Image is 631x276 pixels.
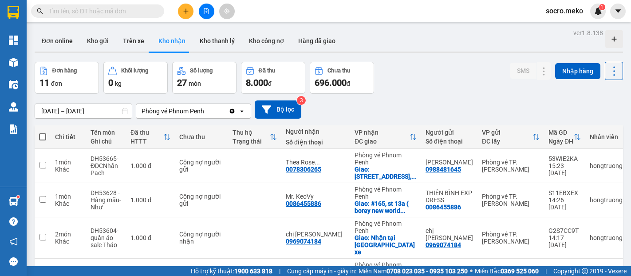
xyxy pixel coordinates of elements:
div: 1.000 đ [130,234,170,241]
div: Chưa thu [327,68,350,74]
div: 0086455886 [286,200,321,207]
div: 53WIE2KA [548,155,581,162]
div: Người gửi [426,129,473,136]
span: caret-down [614,7,622,15]
div: Phòng vé TP. [PERSON_NAME] [482,193,540,207]
div: 1.000 đ [130,196,170,204]
th: Toggle SortBy [350,125,421,149]
div: DH53628 - Hàng mẫu-Như [91,189,122,211]
strong: 1900 633 818 [234,268,272,275]
div: 1 món [55,159,82,166]
span: | [279,266,280,276]
div: Giao: #165, st 13a ( borey new world 2) national road 3, ppenh [355,200,417,214]
button: Chưa thu696.000đ [310,62,374,94]
div: Thu hộ [233,129,270,136]
th: Toggle SortBy [477,125,544,149]
button: Đơn hàng11đơn [35,62,99,94]
div: G2S7CC9T [548,227,581,234]
img: dashboard-icon [9,36,18,45]
button: aim [219,4,235,19]
div: 0969074184 [286,238,321,245]
div: Ngày ĐH [548,138,574,145]
span: socro.meko [539,5,590,16]
div: Trạng thái [233,138,270,145]
div: 9Q5I74YL [548,265,581,272]
sup: 1 [599,4,605,10]
div: Số điện thoại [426,138,473,145]
div: Mr. KeoVy [286,193,346,200]
div: ver 1.8.138 [573,28,603,38]
div: Khác [55,166,82,173]
div: Đã thu [130,129,163,136]
img: logo-vxr [8,6,19,19]
span: Miền Nam [359,266,468,276]
span: question-circle [9,217,18,226]
span: search [37,8,43,14]
span: plus [183,8,189,14]
div: ĐC giao [355,138,410,145]
img: icon-new-feature [594,7,602,15]
span: đơn [51,80,62,87]
img: warehouse-icon [9,58,18,67]
div: Số lượng [190,68,213,74]
button: Đã thu8.000đ [241,62,305,94]
div: 1.000 đ [130,162,170,169]
button: file-add [199,4,214,19]
div: Số điện thoại [286,139,346,146]
span: copyright [582,268,588,274]
div: 15:23 [DATE] [548,162,581,176]
div: 0086455886 [426,204,461,211]
div: Công nợ người gửi [179,193,224,207]
span: Miền Bắc [475,266,539,276]
div: Công nợ người gửi [179,159,224,173]
button: Kho nhận [151,30,193,52]
button: Trên xe [116,30,151,52]
button: plus [178,4,193,19]
button: Bộ lọc [255,100,301,119]
div: DH53604-quần áo-sale Thảo [91,227,122,248]
div: Mã GD [548,129,574,136]
span: Hỗ trợ kỹ thuật: [191,266,272,276]
div: chị Kiều [426,227,473,241]
div: VP gửi [482,129,532,136]
button: Số lượng27món [172,62,237,94]
div: Đơn hàng [52,68,77,74]
img: solution-icon [9,124,18,134]
img: warehouse-icon [9,197,18,206]
div: 0988481645 [426,166,461,173]
input: Select a date range. [35,104,132,118]
div: Phòng vé Phnom Penh [355,186,417,200]
div: Khác [55,238,82,245]
th: Toggle SortBy [544,125,585,149]
div: 0078306265 [286,166,321,173]
div: Phòng vé TP. [PERSON_NAME] [482,159,540,173]
span: notification [9,237,18,246]
span: 696.000 [315,77,347,88]
img: warehouse-icon [9,102,18,112]
img: warehouse-icon [9,80,18,89]
span: kg [115,80,122,87]
div: Chi tiết [55,133,82,140]
span: ... [411,173,417,180]
button: Kho công nợ [242,30,291,52]
div: VP nhận [355,129,410,136]
button: Nhập hàng [555,63,600,79]
div: Giao: 12302 St 310, Phnom Penh, Cambodia (SK Kravan Apartment Building [355,166,417,180]
div: Giao: Nhận tại chành xe [355,234,417,256]
div: ĐC lấy [482,138,532,145]
svg: open [238,108,245,115]
div: Ghi chú [91,138,122,145]
svg: Clear value [229,108,236,115]
div: 14:17 [DATE] [548,234,581,248]
div: Phòng vé Phnom Penh [355,261,417,276]
div: 2 món [55,231,82,238]
span: 0 [108,77,113,88]
span: đ [347,80,350,87]
span: file-add [203,8,209,14]
div: Phòng vé Phnom Penh [142,107,204,116]
div: DH53665-ĐDCNhân-Pach [91,155,122,176]
div: Công nợ người nhận [179,231,224,245]
span: đ [268,80,272,87]
span: Cung cấp máy in - giấy in: [287,266,356,276]
div: 0969074184 [426,241,461,248]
